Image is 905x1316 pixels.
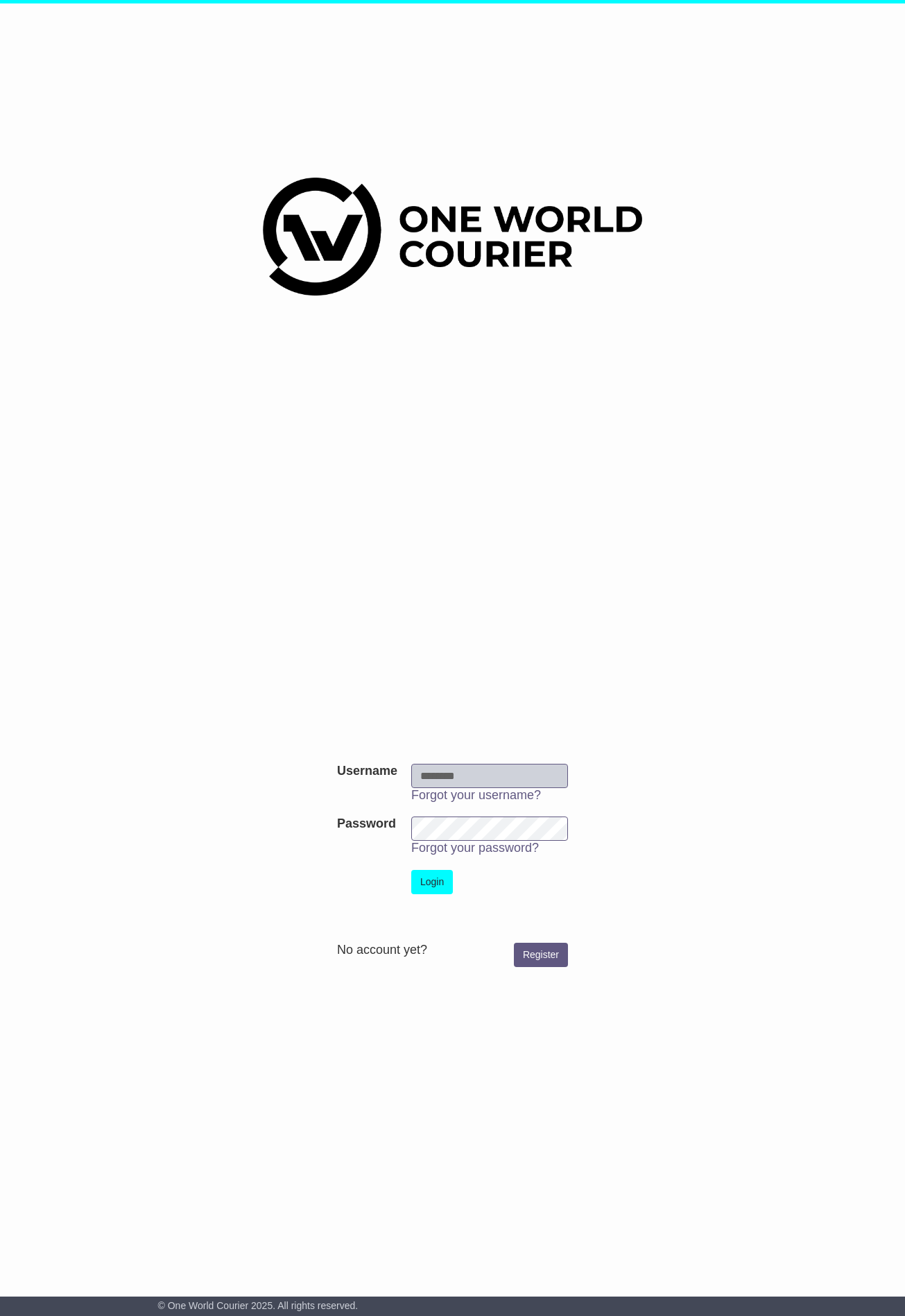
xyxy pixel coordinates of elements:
div: No account yet? [337,943,568,958]
span: © One World Courier 2025. All rights reserved. [158,1300,359,1311]
a: Register [514,943,568,967]
a: Forgot your username? [411,788,541,802]
img: One World [263,178,641,296]
button: Login [411,870,453,894]
label: Username [337,764,397,779]
label: Password [337,817,396,832]
a: Forgot your password? [411,841,539,855]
